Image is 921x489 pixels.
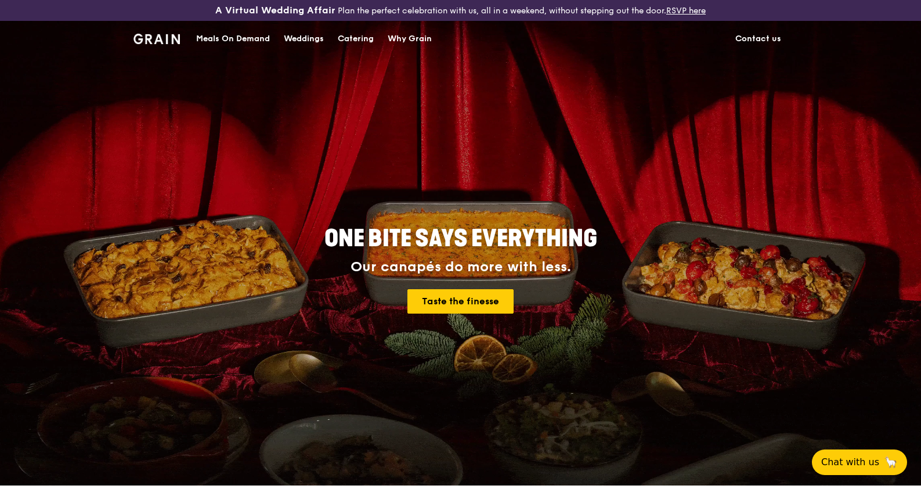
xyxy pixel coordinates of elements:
[252,259,670,275] div: Our canapés do more with less.
[324,225,597,253] span: ONE BITE SAYS EVERYTHING
[338,21,374,56] div: Catering
[331,21,381,56] a: Catering
[196,21,270,56] div: Meals On Demand
[284,21,324,56] div: Weddings
[388,21,432,56] div: Why Grain
[666,6,706,16] a: RSVP here
[407,289,514,314] a: Taste the finesse
[133,20,180,55] a: GrainGrain
[215,5,335,16] h3: A Virtual Wedding Affair
[381,21,439,56] a: Why Grain
[154,5,768,16] div: Plan the perfect celebration with us, all in a weekend, without stepping out the door.
[821,455,879,469] span: Chat with us
[812,450,907,475] button: Chat with us🦙
[277,21,331,56] a: Weddings
[728,21,788,56] a: Contact us
[133,34,180,44] img: Grain
[884,455,898,469] span: 🦙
